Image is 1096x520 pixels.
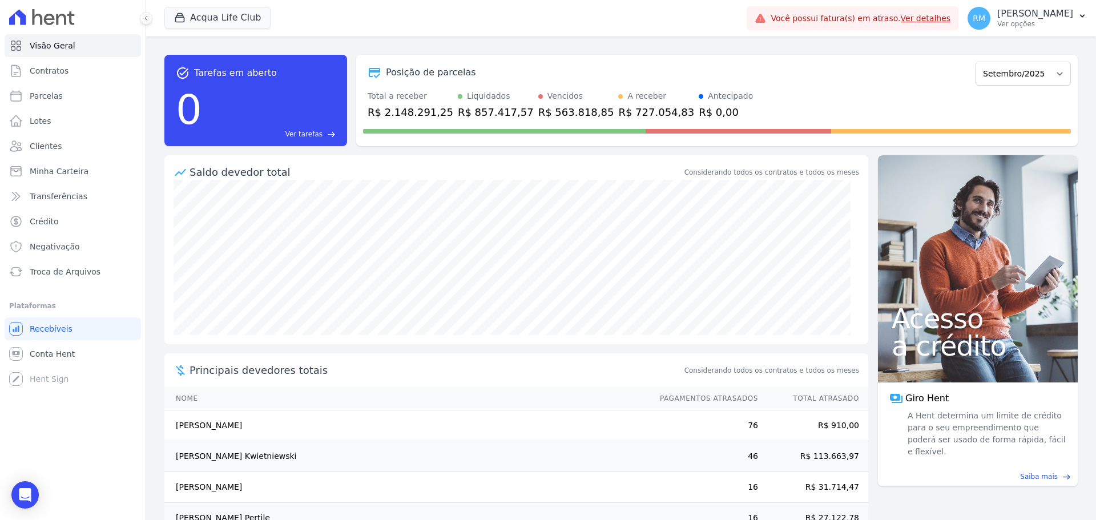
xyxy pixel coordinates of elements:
[684,365,859,376] span: Considerando todos os contratos e todos os meses
[958,2,1096,34] button: RM [PERSON_NAME] Ver opções
[1062,473,1071,481] span: east
[649,472,759,503] td: 16
[30,140,62,152] span: Clientes
[164,441,649,472] td: [PERSON_NAME] Kwietniewski
[190,164,682,180] div: Saldo devedor total
[194,66,277,80] span: Tarefas em aberto
[649,387,759,410] th: Pagamentos Atrasados
[973,14,985,22] span: RM
[649,410,759,441] td: 76
[538,104,614,120] div: R$ 563.818,85
[30,323,72,334] span: Recebíveis
[30,216,59,227] span: Crédito
[164,7,271,29] button: Acqua Life Club
[5,160,141,183] a: Minha Carteira
[699,104,753,120] div: R$ 0,00
[5,34,141,57] a: Visão Geral
[30,348,75,360] span: Conta Hent
[30,166,88,177] span: Minha Carteira
[458,104,534,120] div: R$ 857.417,57
[5,185,141,208] a: Transferências
[649,441,759,472] td: 46
[997,8,1073,19] p: [PERSON_NAME]
[759,387,868,410] th: Total Atrasado
[164,410,649,441] td: [PERSON_NAME]
[285,129,323,139] span: Ver tarefas
[30,40,75,51] span: Visão Geral
[164,387,649,410] th: Nome
[892,332,1064,360] span: a crédito
[5,235,141,258] a: Negativação
[386,66,476,79] div: Posição de parcelas
[759,472,868,503] td: R$ 31.714,47
[30,266,100,277] span: Troca de Arquivos
[547,90,583,102] div: Vencidos
[905,410,1066,458] span: A Hent determina um limite de crédito para o seu empreendimento que poderá ser usado de forma ráp...
[627,90,666,102] div: A receber
[176,80,202,139] div: 0
[5,342,141,365] a: Conta Hent
[892,305,1064,332] span: Acesso
[5,210,141,233] a: Crédito
[467,90,510,102] div: Liquidados
[759,441,868,472] td: R$ 113.663,97
[164,472,649,503] td: [PERSON_NAME]
[5,317,141,340] a: Recebíveis
[684,167,859,178] div: Considerando todos os contratos e todos os meses
[708,90,753,102] div: Antecipado
[759,410,868,441] td: R$ 910,00
[1020,471,1058,482] span: Saiba mais
[771,13,950,25] span: Você possui fatura(s) em atraso.
[901,14,951,23] a: Ver detalhes
[207,129,336,139] a: Ver tarefas east
[11,481,39,509] div: Open Intercom Messenger
[30,115,51,127] span: Lotes
[368,104,453,120] div: R$ 2.148.291,25
[997,19,1073,29] p: Ver opções
[5,59,141,82] a: Contratos
[905,392,949,405] span: Giro Hent
[885,471,1071,482] a: Saiba mais east
[30,65,68,76] span: Contratos
[368,90,453,102] div: Total a receber
[176,66,190,80] span: task_alt
[9,299,136,313] div: Plataformas
[5,110,141,132] a: Lotes
[30,90,63,102] span: Parcelas
[5,135,141,158] a: Clientes
[618,104,694,120] div: R$ 727.054,83
[5,260,141,283] a: Troca de Arquivos
[190,362,682,378] span: Principais devedores totais
[327,130,336,139] span: east
[30,241,80,252] span: Negativação
[5,84,141,107] a: Parcelas
[30,191,87,202] span: Transferências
